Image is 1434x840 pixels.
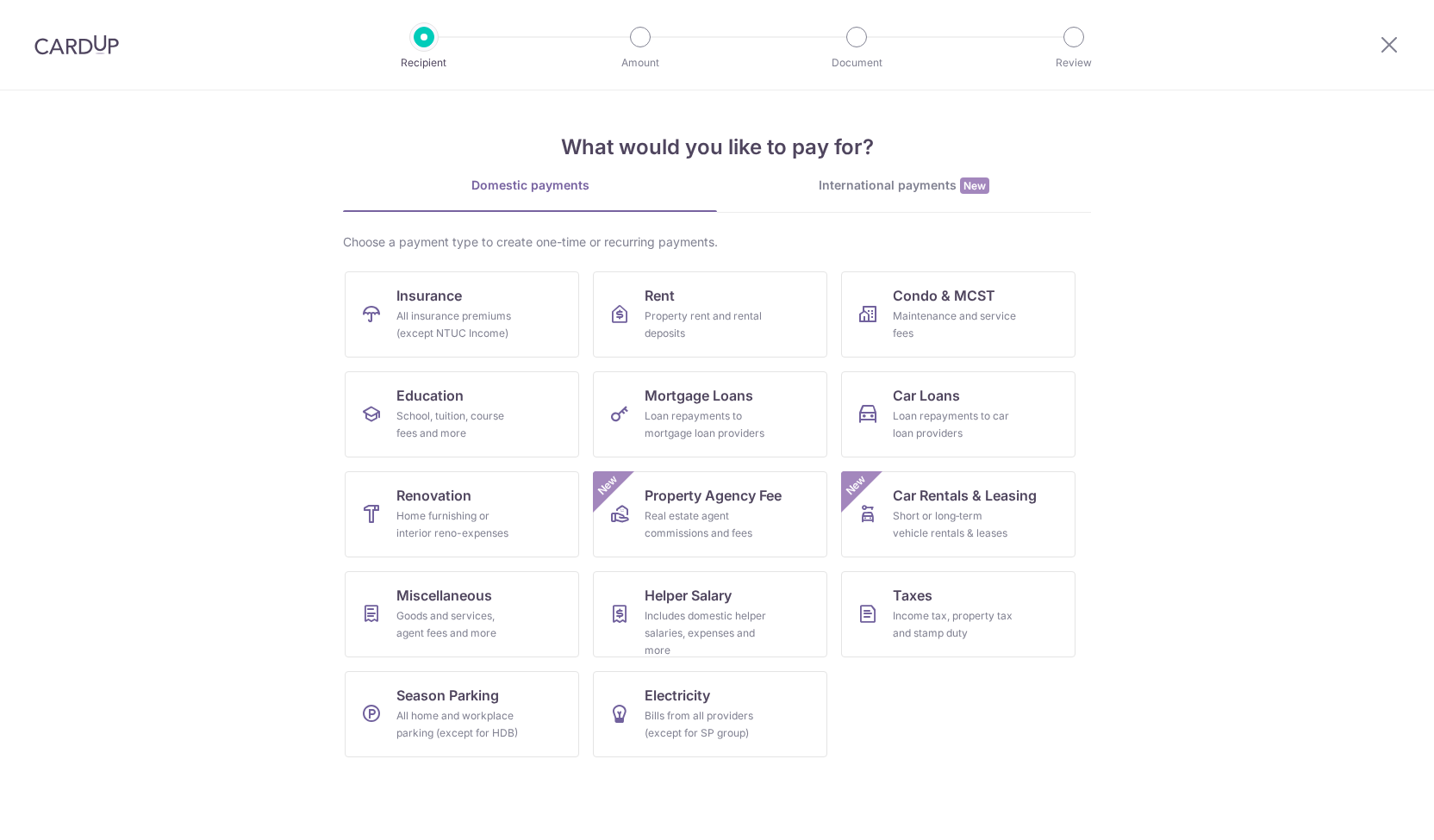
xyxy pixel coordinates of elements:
a: RenovationHome furnishing or interior reno-expenses [345,471,579,557]
div: Home furnishing or interior reno-expenses [396,507,521,542]
p: Amount [577,54,704,72]
span: New [960,177,989,194]
a: Condo & MCSTMaintenance and service fees [841,271,1075,358]
span: Car Loans [893,385,960,406]
a: Car Rentals & LeasingShort or long‑term vehicle rentals & leasesNew [841,471,1075,557]
span: Car Rentals & Leasing [893,485,1037,506]
span: New [842,471,870,500]
div: Income tax, property tax and stamp duty [893,607,1017,642]
a: Property Agency FeeReal estate agent commissions and feesNew [593,471,827,557]
div: All home and workplace parking (except for HDB) [396,707,521,742]
div: Goods and services, agent fees and more [396,607,521,642]
div: Short or long‑term vehicle rentals & leases [893,507,1017,542]
img: CardUp [34,34,119,55]
div: Domestic payments [343,177,717,194]
span: Rent [645,285,675,306]
a: RentProperty rent and rental deposits [593,271,827,358]
span: Insurance [396,285,462,306]
p: Recipient [360,54,488,72]
span: Helper Salary [645,585,732,606]
span: Condo & MCST [893,285,995,306]
div: Choose a payment type to create one-time or recurring payments. [343,233,1091,251]
span: Season Parking [396,685,499,706]
div: Real estate agent commissions and fees [645,507,769,542]
div: Property rent and rental deposits [645,308,769,342]
span: Miscellaneous [396,585,492,606]
span: Taxes [893,585,932,606]
a: ElectricityBills from all providers (except for SP group) [593,671,827,757]
div: Loan repayments to mortgage loan providers [645,408,769,442]
span: New [594,471,622,500]
p: Document [793,54,920,72]
div: School, tuition, course fees and more [396,408,521,442]
span: Electricity [645,685,710,706]
div: International payments [717,177,1091,195]
h4: What would you like to pay for? [343,132,1091,163]
div: Loan repayments to car loan providers [893,408,1017,442]
div: All insurance premiums (except NTUC Income) [396,308,521,342]
span: Mortgage Loans [645,385,753,406]
a: Season ParkingAll home and workplace parking (except for HDB) [345,671,579,757]
a: MiscellaneousGoods and services, agent fees and more [345,571,579,657]
a: EducationSchool, tuition, course fees and more [345,371,579,457]
span: Education [396,385,464,406]
div: Bills from all providers (except for SP group) [645,707,769,742]
a: Mortgage LoansLoan repayments to mortgage loan providers [593,371,827,457]
a: TaxesIncome tax, property tax and stamp duty [841,571,1075,657]
div: Includes domestic helper salaries, expenses and more [645,607,769,659]
a: Car LoansLoan repayments to car loan providers [841,371,1075,457]
span: Renovation [396,485,471,506]
span: Property Agency Fee [645,485,782,506]
a: Helper SalaryIncludes domestic helper salaries, expenses and more [593,571,827,657]
a: InsuranceAll insurance premiums (except NTUC Income) [345,271,579,358]
div: Maintenance and service fees [893,308,1017,342]
p: Review [1010,54,1138,72]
